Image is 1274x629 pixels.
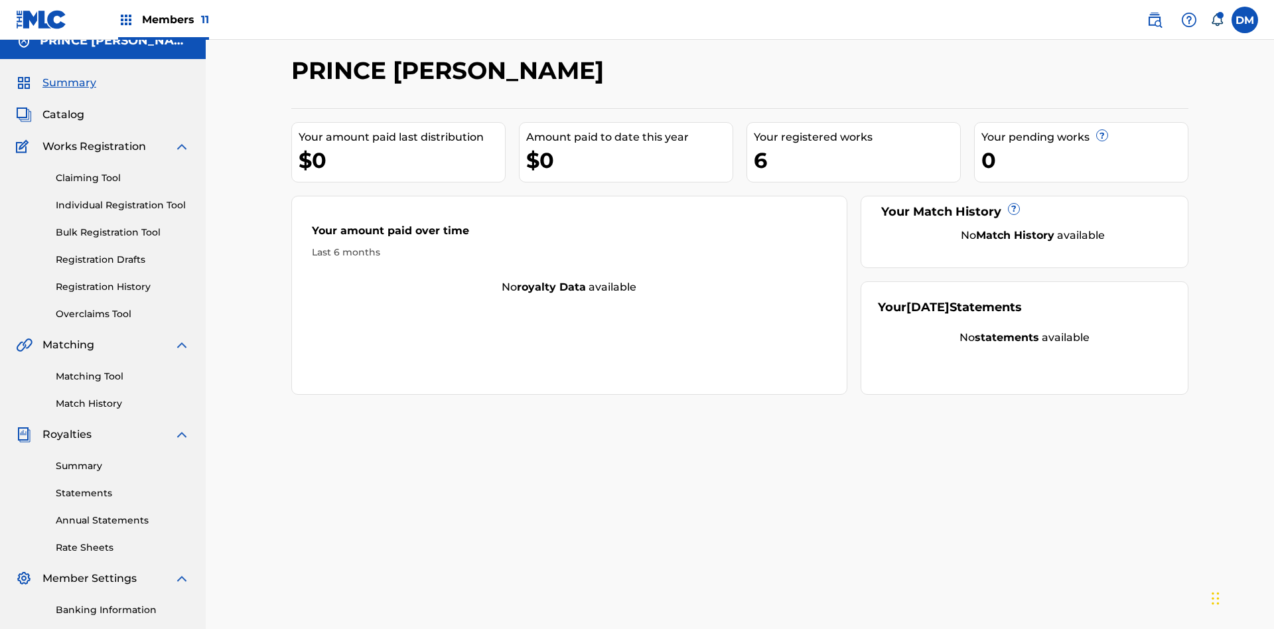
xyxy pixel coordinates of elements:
[42,139,146,155] span: Works Registration
[42,107,84,123] span: Catalog
[754,145,960,175] div: 6
[16,33,32,49] img: Accounts
[291,56,610,86] h2: PRINCE [PERSON_NAME]
[1009,204,1019,214] span: ?
[56,541,190,555] a: Rate Sheets
[56,226,190,240] a: Bulk Registration Tool
[16,75,32,91] img: Summary
[299,129,505,145] div: Your amount paid last distribution
[1210,13,1224,27] div: Notifications
[517,281,586,293] strong: royalty data
[312,245,827,259] div: Last 6 months
[16,139,33,155] img: Works Registration
[174,139,190,155] img: expand
[878,299,1022,316] div: Your Statements
[754,129,960,145] div: Your registered works
[142,12,209,27] span: Members
[56,397,190,411] a: Match History
[42,337,94,353] span: Matching
[56,253,190,267] a: Registration Drafts
[42,571,137,587] span: Member Settings
[56,486,190,500] a: Statements
[56,370,190,384] a: Matching Tool
[56,307,190,321] a: Overclaims Tool
[526,145,733,175] div: $0
[42,75,96,91] span: Summary
[42,427,92,443] span: Royalties
[16,75,96,91] a: SummarySummary
[16,107,32,123] img: Catalog
[1232,7,1258,33] div: User Menu
[118,12,134,28] img: Top Rightsholders
[894,228,1172,244] div: No available
[56,198,190,212] a: Individual Registration Tool
[1147,12,1163,28] img: search
[174,337,190,353] img: expand
[906,300,950,314] span: [DATE]
[299,145,505,175] div: $0
[1097,130,1107,141] span: ?
[16,107,84,123] a: CatalogCatalog
[1176,7,1202,33] div: Help
[201,13,209,26] span: 11
[976,229,1054,242] strong: Match History
[56,459,190,473] a: Summary
[526,129,733,145] div: Amount paid to date this year
[1212,579,1220,618] div: Drag
[174,427,190,443] img: expand
[56,603,190,617] a: Banking Information
[878,330,1172,346] div: No available
[40,33,190,48] h5: PRINCE MCTESTERSON
[16,427,32,443] img: Royalties
[16,10,67,29] img: MLC Logo
[981,129,1188,145] div: Your pending works
[292,279,847,295] div: No available
[312,223,827,245] div: Your amount paid over time
[174,571,190,587] img: expand
[1181,12,1197,28] img: help
[56,514,190,527] a: Annual Statements
[16,337,33,353] img: Matching
[1141,7,1168,33] a: Public Search
[1208,565,1274,629] iframe: Chat Widget
[975,331,1039,344] strong: statements
[981,145,1188,175] div: 0
[56,171,190,185] a: Claiming Tool
[56,280,190,294] a: Registration History
[878,203,1172,221] div: Your Match History
[16,571,32,587] img: Member Settings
